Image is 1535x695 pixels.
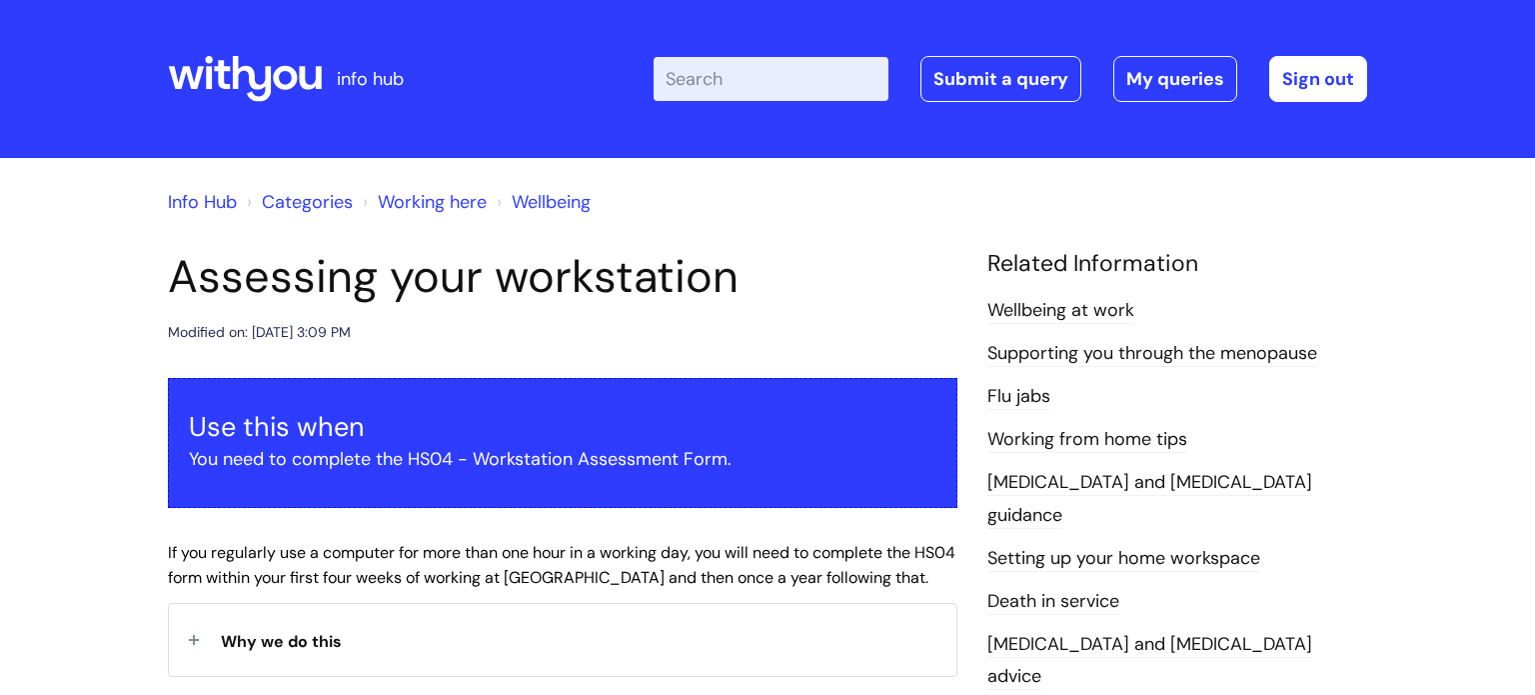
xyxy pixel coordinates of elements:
a: Supporting you through the menopause [987,341,1317,367]
h1: Assessing your workstation [168,250,957,304]
p: You need to complete the HS04 - Workstation Assessment Form. [189,443,936,475]
a: Working from home tips [987,427,1187,453]
a: Info Hub [168,190,237,214]
a: Wellbeing at work [987,298,1134,324]
input: Search [654,57,888,101]
a: Working here [378,190,487,214]
span: If you regularly use a computer for more than one hour in a working day, you will need to complet... [168,542,955,588]
a: Flu jabs [987,384,1050,410]
a: Sign out [1269,56,1367,102]
li: Wellbeing [492,186,591,218]
a: Categories [262,190,353,214]
li: Working here [358,186,487,218]
a: [MEDICAL_DATA] and [MEDICAL_DATA] advice [987,632,1312,690]
a: Setting up your home workspace [987,546,1260,572]
div: | - [654,56,1367,102]
a: Wellbeing [512,190,591,214]
a: My queries [1113,56,1237,102]
span: Why we do this [221,631,342,652]
h3: Use this when [189,411,936,443]
p: info hub [337,63,404,95]
a: Death in service [987,589,1119,615]
a: Submit a query [920,56,1081,102]
a: [MEDICAL_DATA] and [MEDICAL_DATA] guidance [987,470,1312,528]
h4: Related Information [987,250,1367,278]
div: Modified on: [DATE] 3:09 PM [168,320,351,345]
li: Solution home [242,186,353,218]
